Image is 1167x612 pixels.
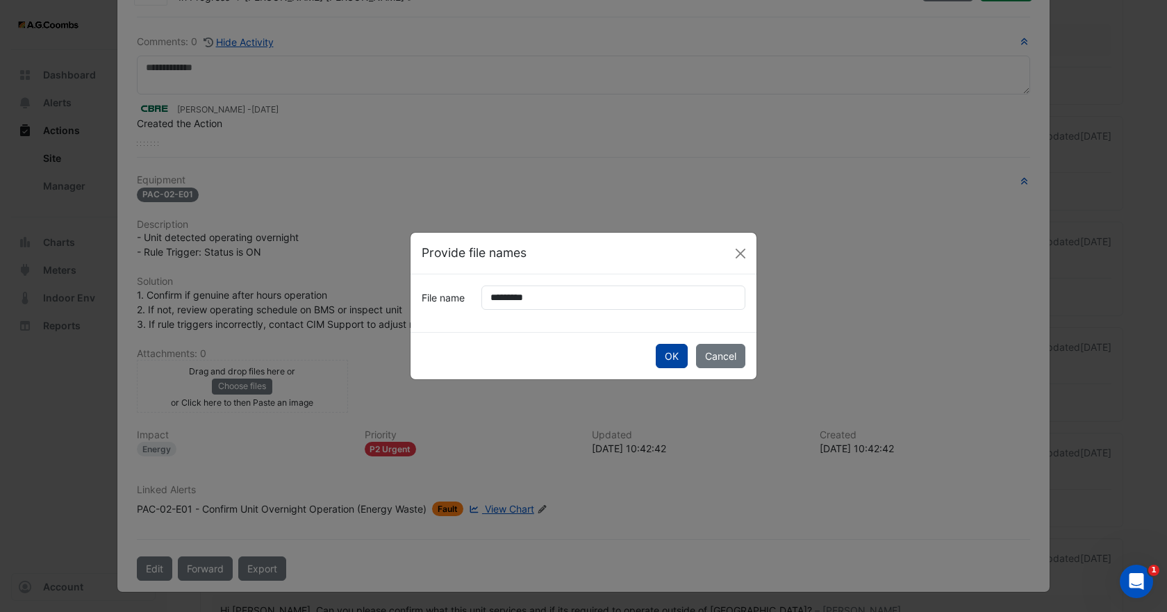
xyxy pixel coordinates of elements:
[1120,565,1153,598] iframe: Intercom live chat
[422,244,527,262] h5: Provide file names
[656,344,688,368] button: OK
[696,344,745,368] button: Cancel
[413,286,473,310] label: File name
[1148,565,1159,576] span: 1
[730,243,751,264] button: Close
